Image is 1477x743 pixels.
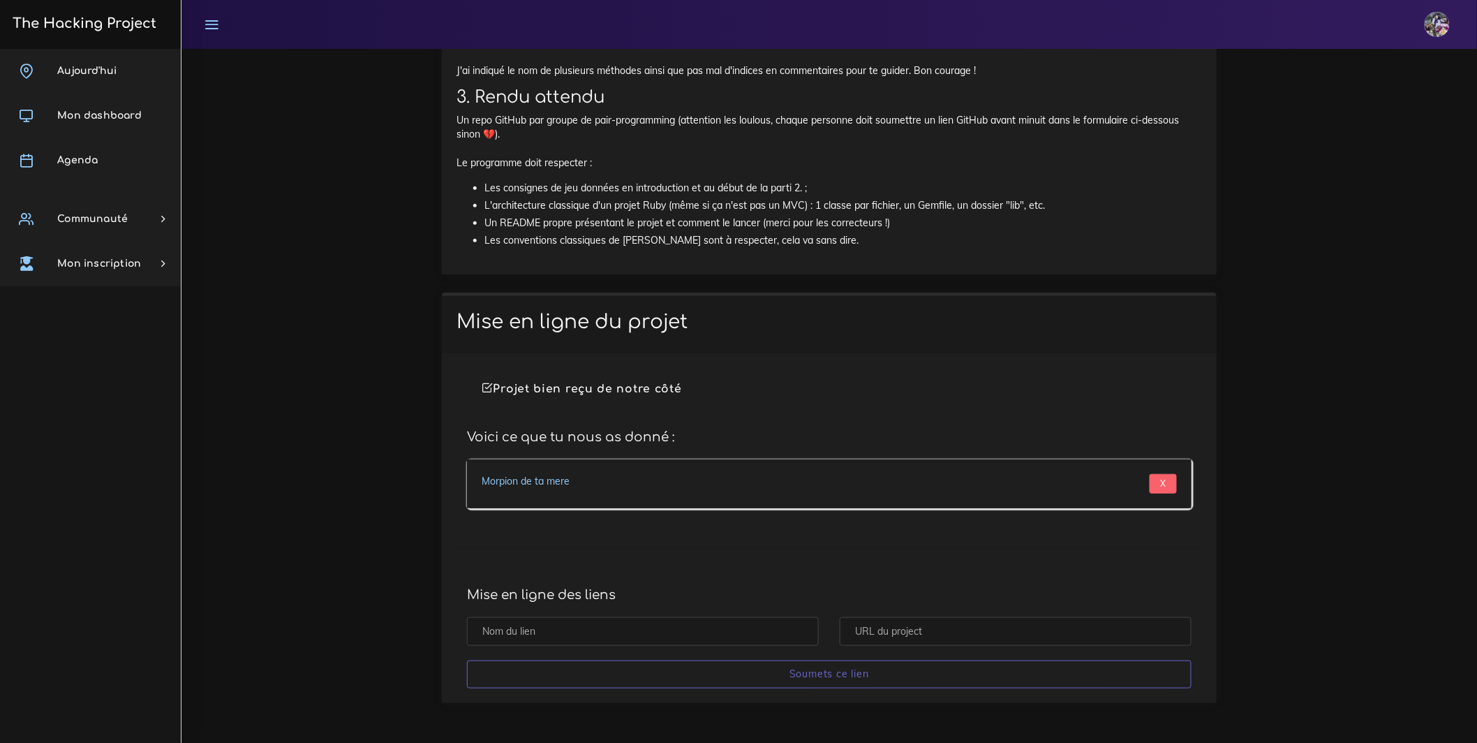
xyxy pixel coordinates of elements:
[57,214,128,224] span: Communauté
[1425,12,1450,37] img: eg54bupqcshyolnhdacp.jpg
[57,258,141,269] span: Mon inscription
[1150,474,1177,494] input: X
[457,21,1202,78] p: On a pensé à vous, que vous pouvez récupérer. Par simplicité, j'ai mis toutes les classes dans un...
[57,66,117,76] span: Aujourd'hui
[57,110,142,121] span: Mon dashboard
[484,197,1202,214] li: L'architecture classique d'un projet Ruby (même si ça n'est pas un MVC) : 1 classe par fichier, u...
[57,155,98,165] span: Agenda
[8,16,156,31] h3: The Hacking Project
[482,475,570,487] a: Morpion de ta mere
[484,179,1202,197] li: Les consignes de jeu données en introduction et au début de la parti 2. ;
[467,429,1192,445] h4: Voici ce que tu nous as donné :
[457,87,1202,108] h2: 3. Rendu attendu
[484,232,1202,249] li: Les conventions classiques de [PERSON_NAME] sont à respecter, cela va sans dire.
[457,113,1202,170] p: Un repo GitHub par groupe de pair-programming (attention les loulous, chaque personne doit soumet...
[484,214,1202,232] li: Un README propre présentant le projet et comment le lancer (merci pour les correcteurs !)
[840,617,1192,646] input: URL du project
[457,311,1202,334] h1: Mise en ligne du projet
[467,587,1192,603] h4: Mise en ligne des liens
[482,383,1177,396] h4: Projet bien reçu de notre côté
[467,617,819,646] input: Nom du lien
[467,661,1192,689] input: Soumets ce lien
